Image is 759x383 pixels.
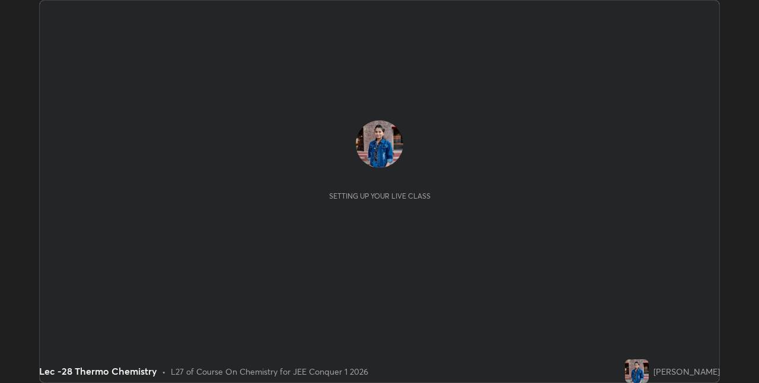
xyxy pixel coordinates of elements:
div: • [162,365,166,378]
div: [PERSON_NAME] [653,365,720,378]
div: L27 of Course On Chemistry for JEE Conquer 1 2026 [171,365,368,378]
img: afbd5aa0a622416b8b8991d38887bb34.jpg [625,359,649,383]
img: afbd5aa0a622416b8b8991d38887bb34.jpg [356,120,403,168]
div: Setting up your live class [329,191,430,200]
div: Lec -28 Thermo Chemistry [39,364,157,378]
